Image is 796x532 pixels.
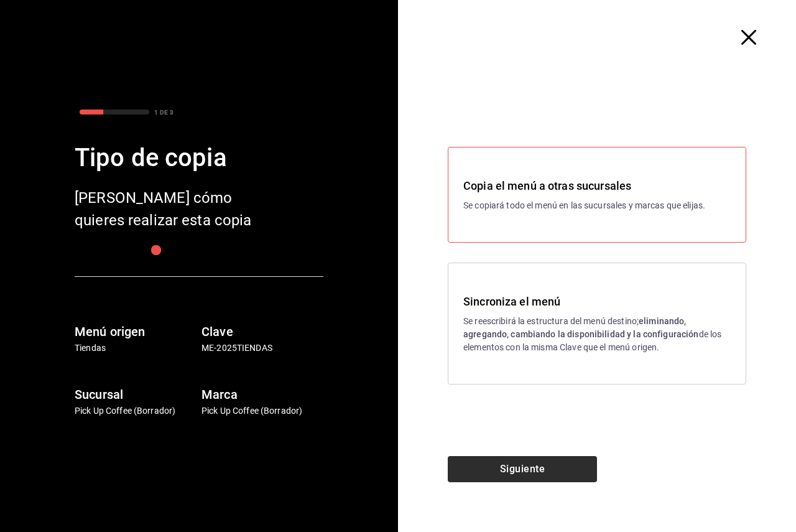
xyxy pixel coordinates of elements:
[201,404,323,418] p: Pick Up Coffee (Borrador)
[75,404,197,418] p: Pick Up Coffee (Borrador)
[75,385,197,404] h6: Sucursal
[201,342,323,355] p: ME-2025TIENDAS
[75,139,323,177] div: Tipo de copia
[463,177,731,194] h3: Copia el menú a otras sucursales
[201,322,323,342] h6: Clave
[75,322,197,342] h6: Menú origen
[463,293,731,310] h3: Sincroniza el menú
[75,342,197,355] p: Tiendas
[448,456,597,482] button: Siguiente
[463,316,699,339] strong: eliminando, agregando, cambiando la disponibilidad y la configuración
[75,187,274,231] div: [PERSON_NAME] cómo quieres realizar esta copia
[201,385,323,404] h6: Marca
[154,108,174,117] div: 1 DE 3
[463,315,731,354] p: Se reescribirá la estructura del menú destino; de los elementos con la misma Clave que el menú or...
[463,199,731,212] p: Se copiará todo el menú en las sucursales y marcas que elijas.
